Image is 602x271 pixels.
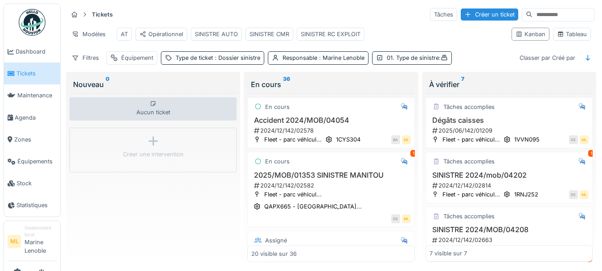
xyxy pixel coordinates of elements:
[25,225,57,238] div: Gestionnaire local
[88,10,116,19] strong: Tickets
[106,79,110,90] sup: 0
[402,214,411,223] div: ML
[317,54,364,61] span: : Marine Lenoble
[68,51,103,64] div: Filtres
[19,9,45,36] img: Badge_color-CXgf-gQk.svg
[301,30,360,38] div: SINISTRE RC EXPLOIT
[73,79,233,90] div: Nouveau
[442,190,500,199] div: Fleet - parc véhicul...
[387,54,448,62] div: 01. Type de sinistre
[430,116,589,125] h3: Dégâts caisses
[430,8,457,21] div: Tâches
[16,47,57,56] span: Dashboard
[461,79,464,90] sup: 7
[16,201,57,209] span: Statistiques
[391,135,400,144] div: BA
[443,157,495,166] div: Tâches accomplies
[264,135,322,144] div: Fleet - parc véhicul...
[253,181,410,190] div: 2024/12/142/02582
[514,190,538,199] div: 1RNJ252
[251,79,411,90] div: En cours
[442,135,500,144] div: Fleet - parc véhicul...
[391,214,400,223] div: DE
[4,194,60,216] a: Statistiques
[4,84,60,106] a: Maintenance
[569,135,578,144] div: DE
[8,235,21,248] li: ML
[429,79,589,90] div: À vérifier
[516,51,579,64] div: Classer par Créé par
[68,28,110,41] div: Modèles
[580,190,589,199] div: ML
[443,212,495,221] div: Tâches accomplies
[514,135,540,144] div: 1VVN095
[195,30,238,38] div: SINISTRE AUTO
[516,30,545,38] div: Kanban
[4,107,60,129] a: Agenda
[580,135,589,144] div: ML
[443,103,495,111] div: Tâches accomplies
[265,157,290,166] div: En cours
[8,225,57,261] a: ML Gestionnaire localMarine Lenoble
[16,179,57,188] span: Stock
[580,245,589,254] div: ML
[442,245,500,254] div: Fleet - parc véhicul...
[16,69,57,78] span: Tickets
[569,245,578,254] div: DE
[4,129,60,150] a: Zones
[17,91,57,100] span: Maintenance
[431,126,589,135] div: 2025/06/142/01209
[251,171,410,179] h3: 2025/MOB/01353 SINISTRE MANITOU
[336,135,360,144] div: 1CYS304
[251,116,410,125] h3: Accident 2024/MOB/04054
[264,202,362,211] div: QAPX665 - [GEOGRAPHIC_DATA]...
[461,8,518,21] div: Créer un ticket
[4,150,60,172] a: Équipements
[569,190,578,199] div: DE
[251,250,297,258] div: 20 visible sur 36
[283,79,290,90] sup: 36
[213,54,260,61] span: : Dossier sinistre
[176,54,260,62] div: Type de ticket
[15,113,57,122] span: Agenda
[139,30,183,38] div: Opérationnel
[4,63,60,84] a: Tickets
[514,245,540,254] div: 2CLX956
[265,236,287,245] div: Assigné
[430,225,589,234] h3: SINISTRE 2024/MOB/04208
[253,126,410,135] div: 2024/12/142/02578
[121,54,153,62] div: Équipement
[25,225,57,259] li: Marine Lenoble
[4,172,60,194] a: Stock
[410,150,417,157] div: 1
[430,171,589,179] h3: SINISTRE 2024/mob/04202
[14,135,57,144] span: Zones
[431,181,589,190] div: 2024/12/142/02814
[588,150,594,157] div: 1
[283,54,364,62] div: Responsable
[70,97,237,121] div: Aucun ticket
[431,236,589,244] div: 2024/12/142/02663
[265,103,290,111] div: En cours
[250,30,289,38] div: SINISTRE CMR
[17,157,57,166] span: Équipements
[430,250,467,258] div: 7 visible sur 7
[121,30,128,38] div: AT
[4,41,60,63] a: Dashboard
[123,150,184,158] div: Créer une intervention
[264,190,322,199] div: Fleet - parc véhicul...
[402,135,411,144] div: ML
[557,30,587,38] div: Tableau
[439,54,448,61] span: :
